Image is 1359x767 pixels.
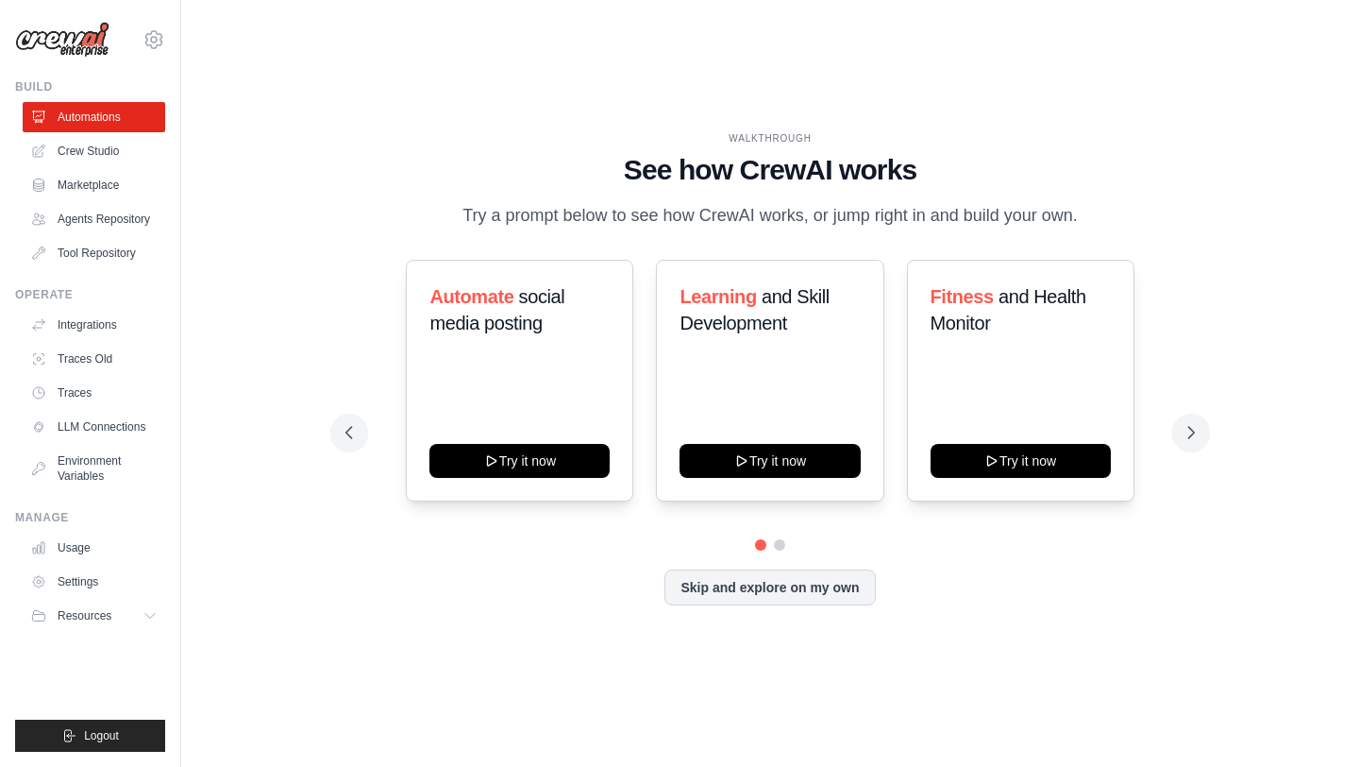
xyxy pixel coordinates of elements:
[429,444,610,478] button: Try it now
[931,444,1111,478] button: Try it now
[453,202,1087,230] p: Try a prompt below to see how CrewAI works, or jump right in and build your own.
[15,79,165,94] div: Build
[23,533,165,563] a: Usage
[23,344,165,374] a: Traces Old
[15,720,165,752] button: Logout
[23,204,165,234] a: Agents Repository
[931,286,994,307] span: Fitness
[23,136,165,166] a: Crew Studio
[23,567,165,597] a: Settings
[679,444,860,478] button: Try it now
[23,378,165,408] a: Traces
[23,238,165,268] a: Tool Repository
[23,601,165,631] button: Resources
[15,510,165,525] div: Manage
[23,412,165,442] a: LLM Connections
[931,286,1086,333] span: and Health Monitor
[679,286,756,307] span: Learning
[429,286,513,307] span: Automate
[664,570,875,605] button: Skip and explore on my own
[23,170,165,200] a: Marketplace
[345,131,1194,145] div: WALKTHROUGH
[23,102,165,132] a: Automations
[58,608,111,623] span: Resources
[23,446,165,491] a: Environment Variables
[84,728,119,743] span: Logout
[23,310,165,340] a: Integrations
[15,287,165,302] div: Operate
[15,22,109,58] img: Logo
[345,153,1194,187] h1: See how CrewAI works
